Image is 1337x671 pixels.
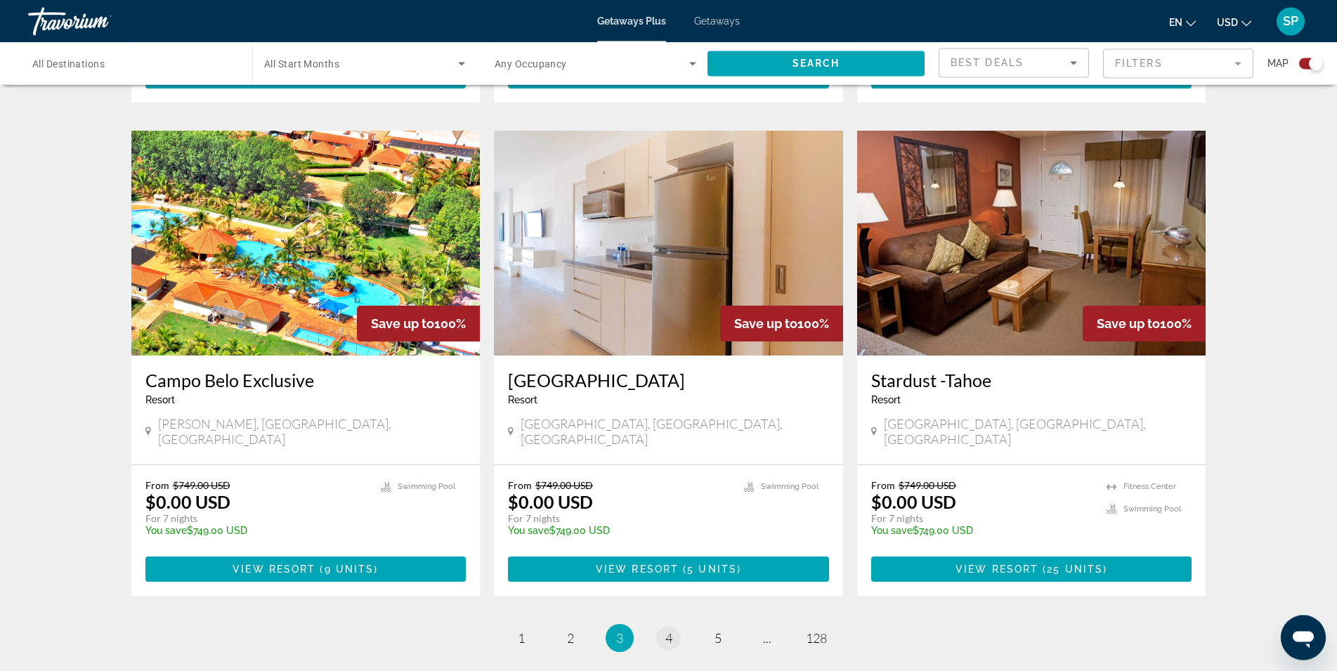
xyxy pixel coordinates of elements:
[1272,6,1309,36] button: User Menu
[494,131,843,356] img: DE23I01X.jpg
[694,15,740,27] a: Getaways
[793,58,840,69] span: Search
[871,479,895,491] span: From
[734,316,797,331] span: Save up to
[398,482,455,491] span: Swimming Pool
[1097,316,1160,331] span: Save up to
[687,563,737,575] span: 5 units
[884,416,1192,447] span: [GEOGRAPHIC_DATA], [GEOGRAPHIC_DATA], [GEOGRAPHIC_DATA]
[518,630,525,646] span: 1
[508,491,593,512] p: $0.00 USD
[871,370,1192,391] a: Stardust -Tahoe
[131,624,1206,652] nav: Pagination
[145,370,467,391] a: Campo Belo Exclusive
[173,479,230,491] span: $749.00 USD
[1038,563,1107,575] span: ( )
[508,525,549,536] span: You save
[665,630,672,646] span: 4
[145,512,367,525] p: For 7 nights
[1169,17,1182,28] span: en
[535,479,593,491] span: $749.00 USD
[145,479,169,491] span: From
[1169,12,1196,32] button: Change language
[951,54,1077,71] mat-select: Sort by
[763,630,771,646] span: ...
[158,416,466,447] span: [PERSON_NAME], [GEOGRAPHIC_DATA], [GEOGRAPHIC_DATA]
[32,58,105,70] span: All Destinations
[145,556,467,582] button: View Resort(9 units)
[145,63,467,89] button: View Resort(16 units)
[871,512,1093,525] p: For 7 nights
[145,394,175,405] span: Resort
[707,51,925,76] button: Search
[597,15,666,27] a: Getaways Plus
[1217,17,1238,28] span: USD
[1267,53,1289,73] span: Map
[145,525,367,536] p: $749.00 USD
[28,3,169,39] a: Travorium
[1123,504,1181,514] span: Swimming Pool
[508,63,829,89] button: View Resort(29 units)
[899,479,956,491] span: $749.00 USD
[508,525,730,536] p: $749.00 USD
[371,316,434,331] span: Save up to
[871,525,1093,536] p: $749.00 USD
[131,131,481,356] img: DJ63E01X.jpg
[508,556,829,582] button: View Resort(5 units)
[616,630,623,646] span: 3
[871,525,913,536] span: You save
[521,416,829,447] span: [GEOGRAPHIC_DATA], [GEOGRAPHIC_DATA], [GEOGRAPHIC_DATA]
[761,482,818,491] span: Swimming Pool
[264,58,339,70] span: All Start Months
[871,63,1192,89] button: View Resort(28 units)
[871,556,1192,582] button: View Resort(25 units)
[871,491,956,512] p: $0.00 USD
[951,57,1024,68] span: Best Deals
[145,491,230,512] p: $0.00 USD
[720,306,843,341] div: 100%
[508,370,829,391] a: [GEOGRAPHIC_DATA]
[325,563,374,575] span: 9 units
[567,630,574,646] span: 2
[715,630,722,646] span: 5
[871,394,901,405] span: Resort
[1103,48,1253,79] button: Filter
[596,563,679,575] span: View Resort
[956,563,1038,575] span: View Resort
[315,563,378,575] span: ( )
[1281,615,1326,660] iframe: Button to launch messaging window
[508,394,537,405] span: Resort
[508,512,730,525] p: For 7 nights
[495,58,567,70] span: Any Occupancy
[233,563,315,575] span: View Resort
[806,630,827,646] span: 128
[1083,306,1206,341] div: 100%
[1123,482,1176,491] span: Fitness Center
[1047,563,1103,575] span: 25 units
[145,525,187,536] span: You save
[679,563,741,575] span: ( )
[1283,14,1298,28] span: SP
[357,306,480,341] div: 100%
[1217,12,1251,32] button: Change currency
[857,131,1206,356] img: 0515I01L.jpg
[508,479,532,491] span: From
